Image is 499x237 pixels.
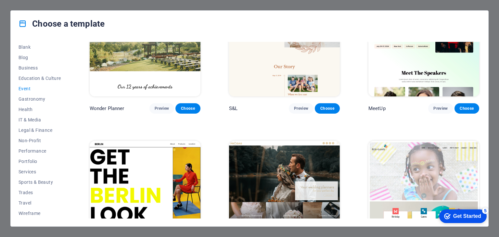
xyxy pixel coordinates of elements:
button: Blank [19,42,61,52]
span: Health [19,107,61,112]
span: Non-Profit [19,138,61,143]
span: Portfolio [19,159,61,164]
div: Get Started [19,7,47,13]
span: Preview [294,106,308,111]
button: Preview [428,103,453,114]
span: Business [19,65,61,70]
button: Health [19,104,61,115]
span: Choose [460,106,474,111]
button: IT & Media [19,115,61,125]
span: Blog [19,55,61,60]
span: Gastronomy [19,96,61,102]
button: Education & Culture [19,73,61,83]
span: Blank [19,44,61,50]
span: Legal & Finance [19,128,61,133]
span: Travel [19,200,61,206]
span: IT & Media [19,117,61,122]
button: Performance [19,146,61,156]
button: Choose [175,103,200,114]
p: MeetUp [368,105,386,112]
span: Preview [433,106,448,111]
button: Services [19,167,61,177]
button: Travel [19,198,61,208]
span: Preview [155,106,169,111]
span: Event [19,86,61,91]
span: Wireframe [19,211,61,216]
p: S&L [229,105,237,112]
button: Choose [454,103,479,114]
div: Get Started 5 items remaining, 0% complete [5,3,53,17]
button: Preview [149,103,174,114]
button: Blog [19,52,61,63]
button: Sports & Beauty [19,177,61,187]
button: Non-Profit [19,135,61,146]
span: Choose [181,106,195,111]
button: Portfolio [19,156,61,167]
button: Legal & Finance [19,125,61,135]
div: 5 [48,1,55,8]
span: Choose [320,106,334,111]
button: Preview [289,103,313,114]
span: Services [19,169,61,174]
p: Wonder Planner [90,105,124,112]
span: Performance [19,148,61,154]
h4: Choose a template [19,19,105,29]
button: Business [19,63,61,73]
button: Trades [19,187,61,198]
span: Sports & Beauty [19,180,61,185]
button: Event [19,83,61,94]
span: Education & Culture [19,76,61,81]
button: Choose [315,103,339,114]
span: Trades [19,190,61,195]
button: Wireframe [19,208,61,218]
button: Gastronomy [19,94,61,104]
